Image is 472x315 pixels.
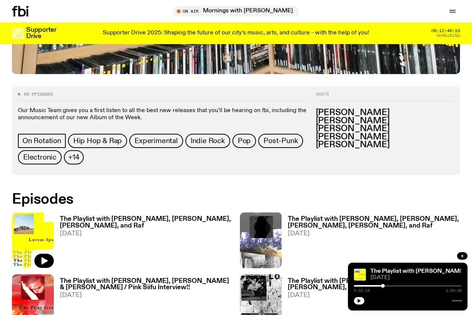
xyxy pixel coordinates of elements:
[191,137,225,145] span: Indie Rock
[24,92,53,96] span: 89 episodes
[436,34,460,38] span: Remaining
[316,125,454,133] h3: [PERSON_NAME]
[23,153,56,161] span: Electronic
[54,216,232,268] a: The Playlist with [PERSON_NAME], [PERSON_NAME], [PERSON_NAME], and Raf[DATE]
[135,137,178,145] span: Experimental
[18,134,66,148] a: On Rotation
[22,137,61,145] span: On Rotation
[232,134,256,148] a: Pop
[288,278,460,291] h3: The Playlist with [PERSON_NAME], [PERSON_NAME], [PERSON_NAME], and Raf
[129,134,183,148] a: Experimental
[288,216,460,229] h3: The Playlist with [PERSON_NAME], [PERSON_NAME], [PERSON_NAME], [PERSON_NAME], and Raf
[73,137,122,145] span: Hip Hop & Rap
[60,216,232,229] h3: The Playlist with [PERSON_NAME], [PERSON_NAME], [PERSON_NAME], and Raf
[370,275,462,281] span: [DATE]
[68,134,127,148] a: Hip Hop & Rap
[354,289,370,293] span: 0:32:14
[258,134,303,148] a: Post-Punk
[60,231,232,237] span: [DATE]
[282,216,460,268] a: The Playlist with [PERSON_NAME], [PERSON_NAME], [PERSON_NAME], [PERSON_NAME], and Raf[DATE]
[431,29,460,33] span: 08:12:46:19
[316,109,454,117] h3: [PERSON_NAME]
[316,92,454,101] h2: Hosts
[26,27,56,40] h3: Supporter Drive
[446,289,462,293] span: 1:59:58
[12,193,308,206] h2: Episodes
[173,6,299,16] button: On AirMornings with [PERSON_NAME]
[60,292,232,299] span: [DATE]
[64,150,84,164] button: +14
[238,137,251,145] span: Pop
[316,133,454,141] h3: [PERSON_NAME]
[60,278,232,291] h3: The Playlist with [PERSON_NAME], [PERSON_NAME] & [PERSON_NAME] / Pink Siifu Interview!!
[68,153,79,161] span: +14
[316,141,454,149] h3: [PERSON_NAME]
[18,150,62,164] a: Electronic
[288,292,460,299] span: [DATE]
[18,107,308,121] p: Our Music Team gives you a first listen to all the best new releases that you'll be hearing on fb...
[263,137,298,145] span: Post-Punk
[185,134,230,148] a: Indie Rock
[103,30,369,37] p: Supporter Drive 2025: Shaping the future of our city’s music, arts, and culture - with the help o...
[316,117,454,125] h3: [PERSON_NAME]
[288,231,460,237] span: [DATE]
